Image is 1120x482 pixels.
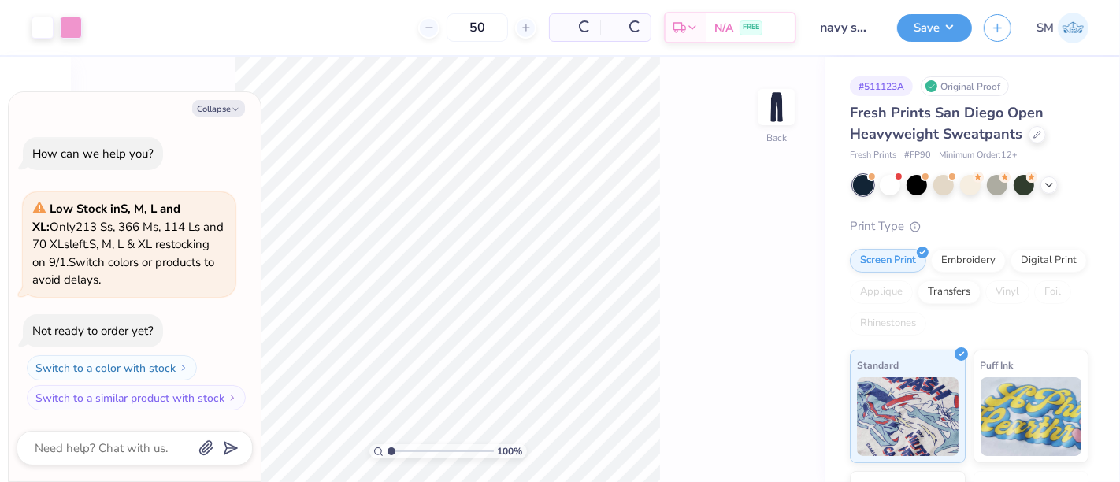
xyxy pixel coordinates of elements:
[850,312,926,336] div: Rhinestones
[32,323,154,339] div: Not ready to order yet?
[850,280,913,304] div: Applique
[1037,19,1054,37] span: SM
[918,280,981,304] div: Transfers
[1058,13,1088,43] img: Shruthi Mohan
[850,76,913,96] div: # 511123A
[32,146,154,161] div: How can we help you?
[981,357,1014,373] span: Puff Ink
[498,444,523,458] span: 100 %
[447,13,508,42] input: – –
[857,377,959,456] img: Standard
[981,377,1082,456] img: Puff Ink
[808,12,885,43] input: Untitled Design
[850,249,926,273] div: Screen Print
[761,91,792,123] img: Back
[32,201,180,235] strong: Low Stock in S, M, L and XL :
[985,280,1029,304] div: Vinyl
[1034,280,1071,304] div: Foil
[714,20,733,36] span: N/A
[850,103,1044,143] span: Fresh Prints San Diego Open Heavyweight Sweatpants
[27,385,246,410] button: Switch to a similar product with stock
[179,363,188,373] img: Switch to a color with stock
[1011,249,1087,273] div: Digital Print
[897,14,972,42] button: Save
[743,22,759,33] span: FREE
[228,393,237,402] img: Switch to a similar product with stock
[27,355,197,380] button: Switch to a color with stock
[766,131,787,145] div: Back
[1037,13,1088,43] a: SM
[32,201,224,287] span: Only 213 Ss, 366 Ms, 114 Ls and 70 XLs left. S, M, L & XL restocking on 9/1. Switch colors or pro...
[921,76,1009,96] div: Original Proof
[850,149,896,162] span: Fresh Prints
[939,149,1018,162] span: Minimum Order: 12 +
[904,149,931,162] span: # FP90
[931,249,1006,273] div: Embroidery
[857,357,899,373] span: Standard
[192,100,245,117] button: Collapse
[850,217,1088,235] div: Print Type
